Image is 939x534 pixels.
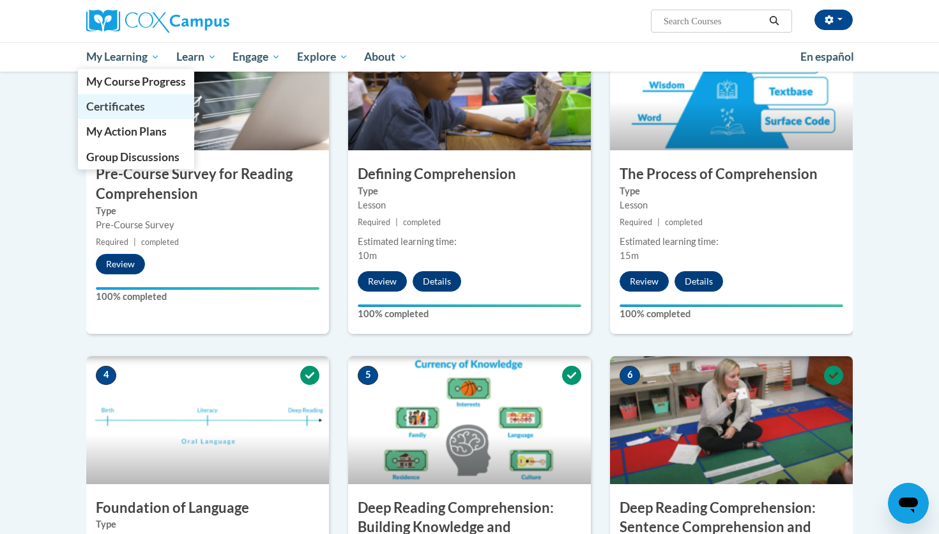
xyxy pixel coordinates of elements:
span: | [134,237,136,247]
button: Details [675,271,723,292]
span: Learn [176,49,217,65]
span: 10m [358,250,377,261]
div: Estimated learning time: [358,235,581,249]
button: Account Settings [814,10,853,30]
a: Group Discussions [78,145,194,169]
button: Review [620,271,669,292]
a: Explore [289,42,356,72]
a: Certificates [78,94,194,119]
span: About [364,49,408,65]
label: Type [620,184,843,198]
span: Certificates [86,100,145,113]
span: 4 [96,366,116,385]
a: About [356,42,416,72]
button: Review [96,254,145,274]
span: 15m [620,250,639,261]
span: En español [800,50,854,63]
span: My Course Progress [86,75,186,88]
span: Required [620,217,652,227]
div: Your progress [358,304,581,307]
div: Estimated learning time: [620,235,843,249]
h3: Pre-Course Survey for Reading Comprehension [86,164,329,204]
label: Type [96,204,319,218]
h3: Defining Comprehension [348,164,591,184]
a: My Action Plans [78,119,194,144]
img: Course Image [610,356,853,484]
img: Course Image [610,22,853,150]
span: | [657,217,660,227]
div: Lesson [620,198,843,212]
span: Engage [233,49,280,65]
a: My Course Progress [78,69,194,94]
div: Lesson [358,198,581,212]
span: My Learning [86,49,160,65]
span: completed [141,237,179,247]
a: En español [792,43,862,70]
iframe: Button to launch messaging window [888,483,929,524]
span: Group Discussions [86,150,179,164]
span: Explore [297,49,348,65]
a: Engage [224,42,289,72]
div: Your progress [620,304,843,307]
div: Your progress [96,287,319,290]
button: Details [413,271,461,292]
h3: The Process of Comprehension [610,164,853,184]
a: Cox Campus [86,10,329,33]
span: 6 [620,366,640,385]
span: Required [358,217,390,227]
img: Course Image [348,356,591,484]
input: Search Courses [662,13,765,29]
h3: Foundation of Language [86,498,329,518]
label: 100% completed [96,290,319,304]
a: Learn [168,42,225,72]
label: 100% completed [620,307,843,321]
button: Review [358,271,407,292]
span: 5 [358,366,378,385]
span: completed [665,217,703,227]
span: My Action Plans [86,125,167,138]
a: My Learning [78,42,168,72]
img: Course Image [86,22,329,150]
button: Search [765,13,784,29]
div: Pre-Course Survey [96,218,319,232]
img: Cox Campus [86,10,229,33]
img: Course Image [348,22,591,150]
label: 100% completed [358,307,581,321]
label: Type [358,184,581,198]
div: Main menu [67,42,872,72]
label: Type [96,517,319,531]
img: Course Image [86,356,329,484]
span: completed [403,217,441,227]
span: | [395,217,398,227]
span: Required [96,237,128,247]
